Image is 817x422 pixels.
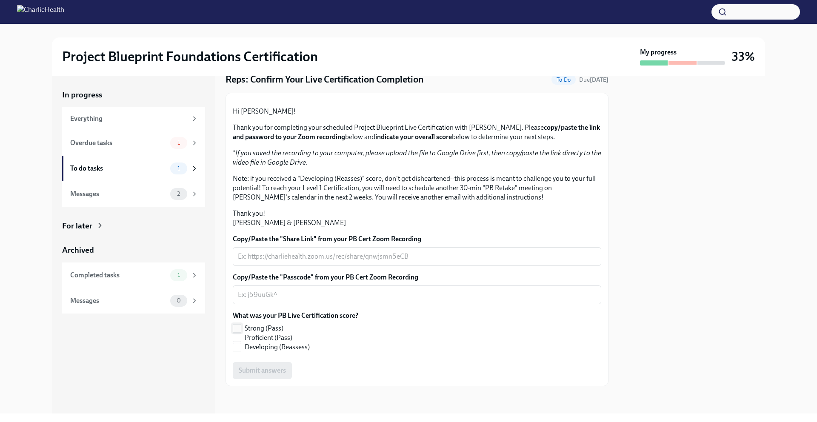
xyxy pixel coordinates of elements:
[62,89,205,100] a: In progress
[172,191,185,197] span: 2
[233,311,358,320] label: What was your PB Live Certification score?
[62,288,205,314] a: Messages0
[70,189,167,199] div: Messages
[62,262,205,288] a: Completed tasks1
[233,149,601,166] em: If you saved the recording to your computer, please upload the file to Google Drive first, then c...
[62,48,318,65] h2: Project Blueprint Foundations Certification
[245,324,283,333] span: Strong (Pass)
[62,220,205,231] a: For later
[62,107,205,130] a: Everything
[732,49,755,64] h3: 33%
[233,209,601,228] p: Thank you! [PERSON_NAME] & [PERSON_NAME]
[62,156,205,181] a: To do tasks1
[17,5,64,19] img: CharlieHealth
[245,342,310,352] span: Developing (Reassess)
[62,220,92,231] div: For later
[579,76,608,83] span: Due
[70,164,167,173] div: To do tasks
[62,181,205,207] a: Messages2
[70,114,187,123] div: Everything
[70,138,167,148] div: Overdue tasks
[226,73,424,86] h4: Reps: Confirm Your Live Certification Completion
[233,107,601,116] p: Hi [PERSON_NAME]!
[233,174,601,202] p: Note: if you received a "Developing (Reasses)" score, don't get disheartened--this process is mea...
[62,130,205,156] a: Overdue tasks1
[640,48,677,57] strong: My progress
[551,77,576,83] span: To Do
[70,271,167,280] div: Completed tasks
[172,165,185,171] span: 1
[590,76,608,83] strong: [DATE]
[245,333,292,342] span: Proficient (Pass)
[172,272,185,278] span: 1
[171,297,186,304] span: 0
[375,133,452,141] strong: indicate your overall score
[233,234,601,244] label: Copy/Paste the "Share Link" from your PB Cert Zoom Recording
[579,76,608,84] span: October 2nd, 2025 12:00
[62,245,205,256] a: Archived
[70,296,167,305] div: Messages
[172,140,185,146] span: 1
[233,273,601,282] label: Copy/Paste the "Passcode" from your PB Cert Zoom Recording
[233,123,601,142] p: Thank you for completing your scheduled Project Blueprint Live Certification with [PERSON_NAME]. ...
